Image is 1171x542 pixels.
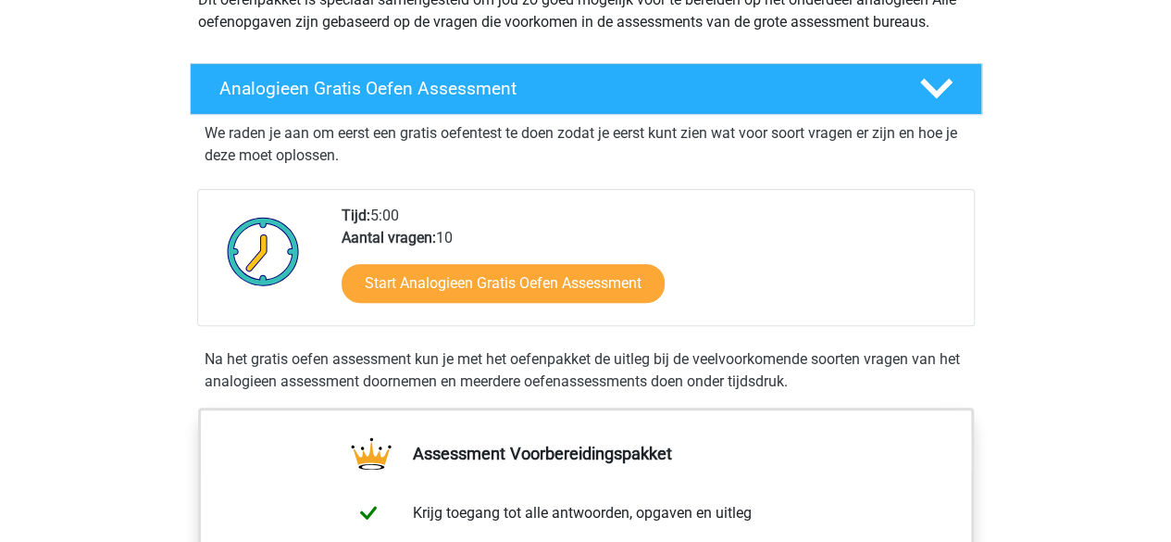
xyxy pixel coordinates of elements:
div: Na het gratis oefen assessment kun je met het oefenpakket de uitleg bij de veelvoorkomende soorte... [197,348,975,393]
p: We raden je aan om eerst een gratis oefentest te doen zodat je eerst kunt zien wat voor soort vra... [205,122,967,167]
h4: Analogieen Gratis Oefen Assessment [219,78,890,99]
b: Tijd: [342,207,370,224]
img: Klok [217,205,310,297]
a: Analogieen Gratis Oefen Assessment [182,63,990,115]
a: Start Analogieen Gratis Oefen Assessment [342,264,665,303]
div: 5:00 10 [328,205,973,325]
b: Aantal vragen: [342,229,436,246]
